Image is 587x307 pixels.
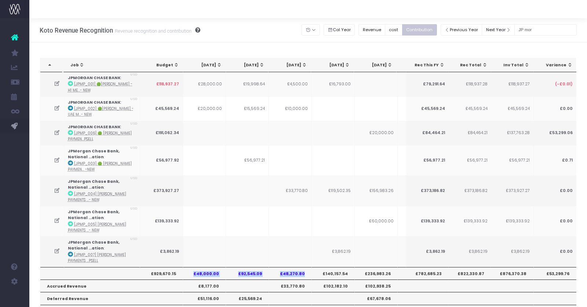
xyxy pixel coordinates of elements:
td: £0.00 [533,175,576,206]
td: : [64,145,140,175]
button: Cal Year [324,24,355,36]
div: [DATE] [361,62,393,68]
th: Inv Total: activate to sort column ascending [491,58,533,72]
td: £56,977.21 [226,145,269,175]
td: £19,998.64 [226,72,269,96]
td: : [64,236,140,267]
td: £20,000.00 [355,121,398,145]
abbr: [JPMP_002] 🟢JP Morgan - UAE Messaging - Brand - NEW [68,106,134,117]
h3: Koto Revenue Recognition [40,27,200,34]
th: £92,545.09 [226,267,269,280]
div: Small button group [358,22,440,37]
td: £60,000.00 [355,206,398,236]
div: [DATE] [275,62,307,68]
td: £3,862.19 [491,236,533,267]
th: Jun 25: activate to sort column ascending [269,58,311,72]
th: Job: activate to sort column ascending [64,58,142,72]
td: £3,862.19 [140,236,183,267]
abbr: [JPMP_006] 🟢 JP Morgan Payments - Coffee Table Book Part Two - Brand -Upsell [68,131,132,141]
td: £40,000.00 [398,121,441,145]
abbr: [JPMP_007] JP Morgan Payments - Additional UAE Transcreation - Brand - Upsell [68,252,126,263]
strong: JPMorgan Chase Bank, National ...ation [68,179,120,190]
td: £3,862.19 [448,236,491,267]
th: £149,260.15 [398,267,441,280]
strong: JPMorgan Chase Bank, National ...ation [68,209,120,221]
td: £139,333.92 [491,206,533,236]
td: £139,333.92 [140,206,183,236]
button: Next Year [482,24,515,36]
th: £782,685.23 [406,267,449,280]
th: £929,670.15 [140,267,183,280]
div: [DATE] [318,62,350,68]
small: Revenue recognition and contribution [113,27,192,34]
button: Previous Year [441,24,482,36]
th: £102,182.10 [312,280,355,292]
span: USD [130,206,138,211]
th: £9,666.96 [398,292,441,304]
td: £373,927.27 [491,175,533,206]
td: : [64,175,140,206]
abbr: [JPMP_003] 🟢 JP Morgan Payments - Coffee Table Book Part One - Brand -New [68,161,132,172]
th: £33,770.80 [269,280,312,292]
td: £137,763.28 [491,121,533,145]
td: : [64,96,140,121]
td: £156,983.26 [355,175,398,206]
td: £33,770.80 [269,175,312,206]
td: £118,937.28 [448,72,491,96]
td: £0.00 [533,96,576,121]
th: £51,116.00 [183,292,226,304]
button: Revenue [358,24,385,36]
td: £139,333.92 [406,206,449,236]
td: £373,186.82 [406,175,449,206]
span: USD [130,176,138,181]
td: £28,000.00 [183,72,226,96]
td: £56,977.21 [406,145,449,175]
td: £45,569.24 [140,96,183,121]
td: £0.00 [533,206,576,236]
abbr: [JPMP_005] JP Morgan Payments - H2 Messaging Playbook - Brand - NEW [68,222,126,233]
td: £118,937.27 [140,72,183,96]
td: : [64,72,140,96]
strong: JPMORGAN CHASE BANK [68,100,121,105]
th: : activate to sort column descending [40,58,63,72]
th: £48,000.00 [183,267,226,280]
td: £119,502.35 [312,175,355,206]
td: £53,299.06 [533,121,576,145]
abbr: [JPMP_004] JP Morgan Payments - Developer Campaign - Campaign - NEW [68,192,126,202]
th: Rec This FY: activate to sort column ascending [406,58,449,72]
td: £56,977.92 [140,145,183,175]
th: £53,299.76 [533,267,576,280]
div: [DATE] [233,62,265,68]
td: £373,186.82 [448,175,491,206]
th: Accrued Revenue [40,280,183,292]
td: £0.00 [533,236,576,267]
td: £79,291.64 [406,72,449,96]
span: USD [130,97,138,102]
td: £56,977.21 [448,145,491,175]
td: £0.71 [533,145,576,175]
strong: JPMORGAN CHASE BANK [68,124,121,130]
span: USD [130,237,138,242]
strong: JPMorgan Chase Bank, National ...ation [68,240,120,251]
div: [DATE] [403,62,435,68]
th: £25,569.24 [226,292,269,304]
td: : [64,121,140,145]
td: £84,464.21 [448,121,491,145]
th: £140,157.54 [312,267,355,280]
td: £70,000.60 [398,206,441,236]
div: Rec This FY [413,62,445,68]
td: £56,977.21 [491,145,533,175]
th: Aug 25: activate to sort column ascending [354,58,397,72]
td: £45,569.24 [491,96,533,121]
span: USD [130,72,138,77]
div: Budget [147,62,179,68]
th: £822,330.87 [448,267,491,280]
div: Job [70,62,138,68]
td: £191,062.34 [140,121,183,145]
img: images/default_profile_image.png [9,292,20,303]
th: £876,370.38 [491,267,533,280]
td: £4,500.00 [269,72,312,96]
td: £373,927.27 [140,175,183,206]
abbr: [JPMP_001] 🟢JP Morgan - H1 Messaging Playbook - Brand - NEW [68,82,132,92]
td: £15,569.24 [226,96,269,121]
